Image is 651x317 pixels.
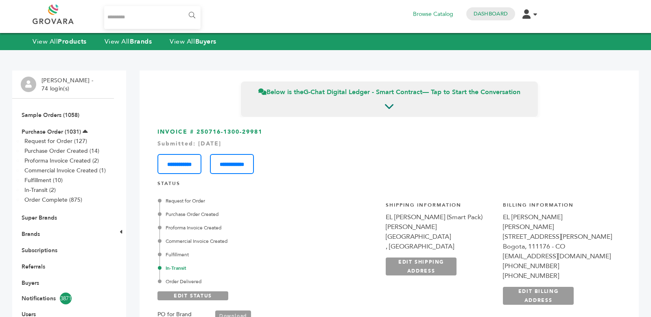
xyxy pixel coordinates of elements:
[159,278,320,285] div: Order Delivered
[159,264,320,272] div: In-Transit
[386,212,495,222] div: EL [PERSON_NAME] (Smart Pack)
[258,88,520,97] span: Below is the — Tap to Start the Conversation
[503,242,612,251] div: Bogota, 111176 - CO
[304,88,422,97] strong: G-Chat Digital Ledger - Smart Contract
[159,251,320,258] div: Fulfillment
[159,197,320,205] div: Request for Order
[21,77,36,92] img: profile.png
[22,214,57,222] a: Super Brands
[413,10,453,19] a: Browse Catalog
[24,196,82,204] a: Order Complete (875)
[159,238,320,245] div: Commercial Invoice Created
[503,212,612,222] div: EL [PERSON_NAME]
[386,222,495,232] div: [PERSON_NAME]
[503,261,612,271] div: [PHONE_NUMBER]
[105,37,152,46] a: View AllBrands
[503,222,612,232] div: [PERSON_NAME]
[157,180,621,191] h4: STATUS
[170,37,216,46] a: View AllBuyers
[58,37,86,46] strong: Products
[22,247,57,254] a: Subscriptions
[195,37,216,46] strong: Buyers
[22,128,81,136] a: Purchase Order (1031)
[157,140,621,148] div: Submitted: [DATE]
[159,224,320,231] div: Proforma Invoice Created
[22,293,105,304] a: Notifications3871
[60,293,72,304] span: 3871
[104,6,201,29] input: Search...
[22,111,79,119] a: Sample Orders (1058)
[22,230,40,238] a: Brands
[157,291,228,300] a: EDIT STATUS
[386,202,495,213] h4: Shipping Information
[503,232,612,242] div: [STREET_ADDRESS][PERSON_NAME]
[24,176,63,184] a: Fulfillment (10)
[474,10,508,18] a: Dashboard
[33,37,87,46] a: View AllProducts
[503,287,574,305] a: EDIT BILLING ADDRESS
[386,232,495,242] div: [GEOGRAPHIC_DATA]
[157,128,621,174] h3: INVOICE # 250716-1300-29981
[22,279,39,287] a: Buyers
[22,263,45,271] a: Referrals
[24,137,87,145] a: Request for Order (127)
[24,147,99,155] a: Purchase Order Created (14)
[386,242,495,251] div: , [GEOGRAPHIC_DATA]
[503,271,612,281] div: [PHONE_NUMBER]
[386,258,457,275] a: EDIT SHIPPING ADDRESS
[42,77,95,92] li: [PERSON_NAME] - 74 login(s)
[24,167,106,174] a: Commercial Invoice Created (1)
[503,251,612,261] div: [EMAIL_ADDRESS][DOMAIN_NAME]
[24,186,56,194] a: In-Transit (2)
[24,157,99,165] a: Proforma Invoice Created (2)
[130,37,152,46] strong: Brands
[503,202,612,213] h4: Billing Information
[159,211,320,218] div: Purchase Order Created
